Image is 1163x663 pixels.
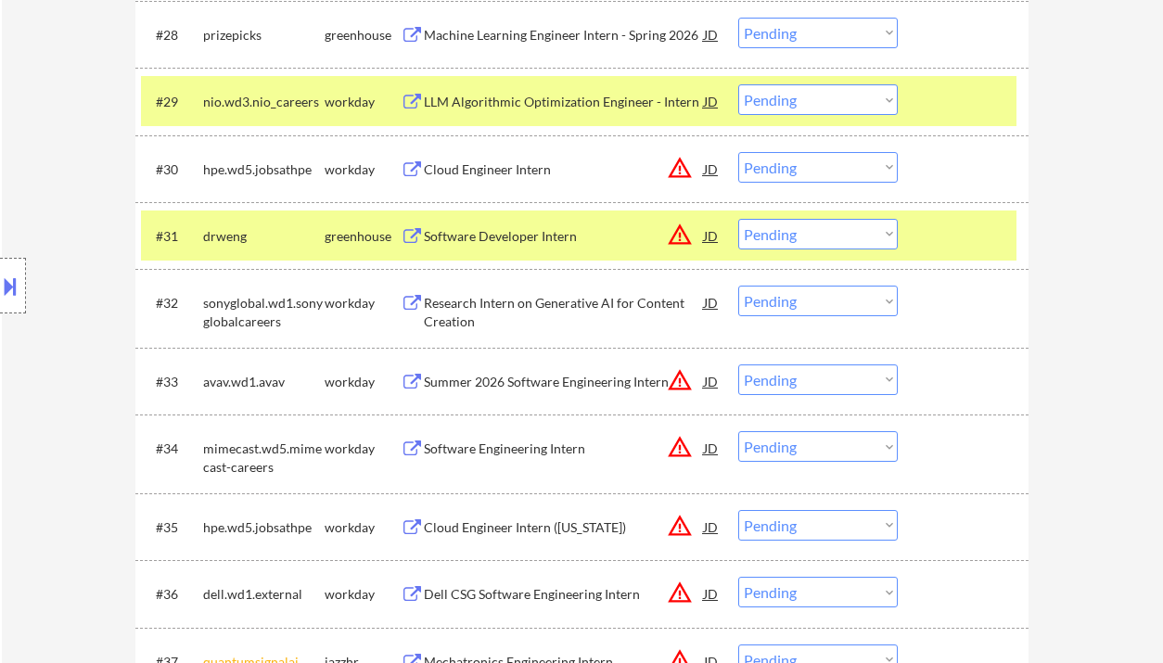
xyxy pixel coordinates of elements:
[424,160,704,179] div: Cloud Engineer Intern
[325,160,401,179] div: workday
[667,155,693,181] button: warning_amber
[702,152,721,185] div: JD
[702,364,721,398] div: JD
[156,518,188,537] div: #35
[325,373,401,391] div: workday
[325,440,401,458] div: workday
[702,286,721,319] div: JD
[424,294,704,330] div: Research Intern on Generative AI for Content Creation
[325,518,401,537] div: workday
[702,431,721,465] div: JD
[702,84,721,118] div: JD
[203,518,325,537] div: hpe.wd5.jobsathpe
[424,227,704,246] div: Software Developer Intern
[667,580,693,606] button: warning_amber
[424,26,704,45] div: Machine Learning Engineer Intern - Spring 2026
[203,26,325,45] div: prizepicks
[325,93,401,111] div: workday
[667,513,693,539] button: warning_amber
[702,219,721,252] div: JD
[667,367,693,393] button: warning_amber
[667,222,693,248] button: warning_amber
[424,585,704,604] div: Dell CSG Software Engineering Intern
[203,93,325,111] div: nio.wd3.nio_careers
[325,585,401,604] div: workday
[325,294,401,312] div: workday
[156,26,188,45] div: #28
[424,373,704,391] div: Summer 2026 Software Engineering Intern
[325,26,401,45] div: greenhouse
[325,227,401,246] div: greenhouse
[156,93,188,111] div: #29
[424,518,704,537] div: Cloud Engineer Intern ([US_STATE])
[702,510,721,543] div: JD
[424,93,704,111] div: LLM Algorithmic Optimization Engineer - Intern
[156,585,188,604] div: #36
[667,434,693,460] button: warning_amber
[424,440,704,458] div: Software Engineering Intern
[702,577,721,610] div: JD
[203,585,325,604] div: dell.wd1.external
[702,18,721,51] div: JD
